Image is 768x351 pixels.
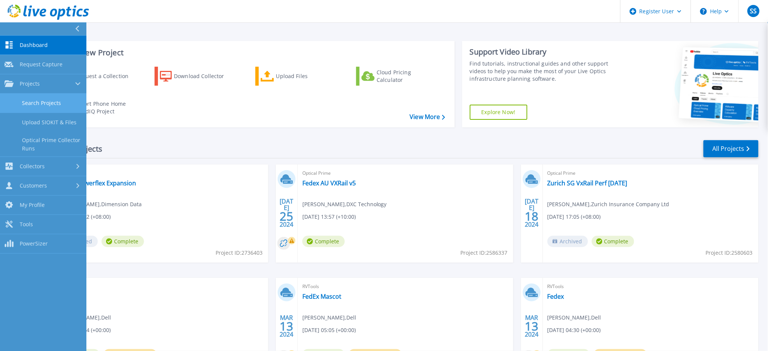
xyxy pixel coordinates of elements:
div: Upload Files [276,69,337,84]
div: Download Collector [174,69,235,84]
span: Dashboard [20,42,48,49]
a: Zurich SG VxRail Perf [DATE] [547,179,627,187]
div: Request a Collection [75,69,136,84]
span: [PERSON_NAME] , Dell [302,313,356,322]
a: Download Collector [155,67,239,86]
span: Complete [592,236,634,247]
div: Find tutorials, instructional guides and other support videos to help you make the most of your L... [470,60,621,83]
div: MAR 2024 [524,312,539,340]
span: [PERSON_NAME] , Zurich Insurance Company Ltd [547,200,669,208]
a: Request a Collection [54,67,138,86]
a: Explore Now! [470,105,527,120]
span: Project ID: 2586337 [461,249,508,257]
a: All Projects [704,140,759,157]
span: [DATE] 05:05 (+00:00) [302,326,356,334]
a: Upload Files [255,67,340,86]
span: [PERSON_NAME] , Dimension Data [57,200,142,208]
span: Optical Prime [57,169,264,177]
span: Archived [547,236,588,247]
span: Complete [302,236,345,247]
span: PowerSizer [20,240,48,247]
span: RVTools [57,282,264,291]
div: MAR 2024 [279,312,294,340]
span: Request Capture [20,61,63,68]
div: Import Phone Home CloudIQ Project [74,100,133,115]
span: 18 [525,213,538,219]
a: View More [410,113,445,121]
a: Fedex AU VXRail v5 [302,179,356,187]
span: Projects [20,80,40,87]
span: RVTools [547,282,754,291]
span: [DATE] 13:57 (+10:00) [302,213,356,221]
span: Project ID: 2580603 [706,249,753,257]
span: Tools [20,221,33,228]
span: Complete [102,236,144,247]
span: RVTools [302,282,509,291]
a: Fedex [547,293,564,300]
span: 13 [280,323,293,329]
div: [DATE] 2024 [524,199,539,227]
span: Collectors [20,163,45,170]
div: [DATE] 2024 [279,199,294,227]
span: Optical Prime [547,169,754,177]
a: Cloud Pricing Calculator [356,67,441,86]
a: FedEx Mascot [302,293,341,300]
span: [DATE] 04:30 (+00:00) [547,326,601,334]
div: Support Video Library [470,47,621,57]
span: My Profile [20,202,45,208]
span: Customers [20,182,47,189]
span: Project ID: 2736403 [216,249,263,257]
span: [DATE] 17:05 (+08:00) [547,213,601,221]
span: [PERSON_NAME] , DXC Technology [302,200,387,208]
span: 25 [280,213,293,219]
span: Optical Prime [302,169,509,177]
span: SS [750,8,757,14]
a: Zurich Powerflex Expansion [57,179,136,187]
div: Cloud Pricing Calculator [377,69,437,84]
span: 13 [525,323,538,329]
h3: Start a New Project [54,49,445,57]
span: [PERSON_NAME] , Dell [547,313,601,322]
